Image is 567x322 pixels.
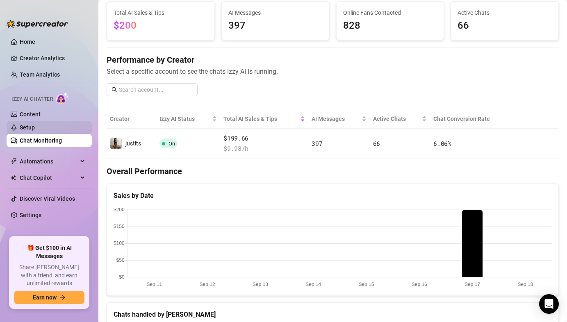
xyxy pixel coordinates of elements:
span: Izzy AI Status [159,114,210,123]
span: Total AI Sales & Tips [114,8,208,17]
th: Active Chats [370,109,430,129]
img: logo-BBDzfeDw.svg [7,20,68,28]
span: AI Messages [228,8,323,17]
span: Total AI Sales & Tips [223,114,298,123]
a: Discover Viral Videos [20,195,75,202]
th: Total AI Sales & Tips [220,109,308,129]
div: Chats handled by [PERSON_NAME] [114,309,552,320]
span: Izzy AI Chatter [11,95,53,103]
div: Open Intercom Messenger [539,294,559,314]
span: Online Fans Contacted [343,8,437,17]
h4: Performance by Creator [107,54,559,66]
img: justits [110,138,122,149]
span: 397 [312,139,322,147]
span: $ 9.98 /h [223,144,305,154]
a: Creator Analytics [20,52,85,65]
h4: Overall Performance [107,166,559,177]
img: Chat Copilot [11,175,16,181]
span: Select a specific account to see the chats Izzy AI is running. [107,66,559,77]
span: 6.06 % [433,139,451,147]
img: AI Chatter [56,92,69,104]
a: Setup [20,124,35,131]
span: Share [PERSON_NAME] with a friend, and earn unlimited rewards [14,263,84,288]
th: AI Messages [308,109,369,129]
th: Creator [107,109,156,129]
span: 66 [373,139,380,147]
span: Earn now [33,294,57,301]
span: justits [125,140,141,147]
th: Izzy AI Status [156,109,220,129]
div: Sales by Date [114,190,552,201]
input: Search account... [119,85,193,94]
span: $199.66 [223,134,305,143]
span: 828 [343,18,437,34]
span: 397 [228,18,323,34]
span: $200 [114,20,137,31]
span: Chat Copilot [20,171,78,184]
span: On [169,141,175,147]
a: Content [20,111,41,118]
span: Active Chats [458,8,552,17]
span: thunderbolt [11,158,17,165]
a: Home [20,39,35,45]
span: 66 [458,18,552,34]
a: Chat Monitoring [20,137,62,144]
span: Active Chats [373,114,421,123]
span: Automations [20,155,78,168]
span: arrow-right [60,295,66,300]
a: Team Analytics [20,71,60,78]
button: Earn nowarrow-right [14,291,84,304]
span: 🎁 Get $100 in AI Messages [14,244,84,260]
span: AI Messages [312,114,360,123]
th: Chat Conversion Rate [430,109,513,129]
span: search [112,87,117,93]
a: Settings [20,212,41,218]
